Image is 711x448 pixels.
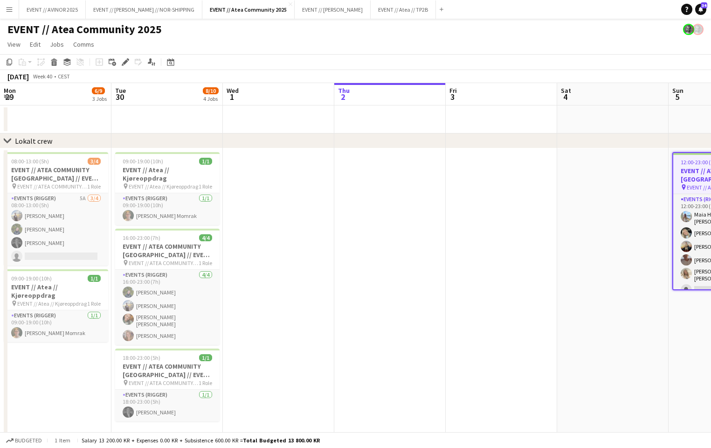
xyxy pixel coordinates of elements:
[73,40,94,49] span: Comms
[2,91,16,102] span: 29
[227,86,239,95] span: Wed
[115,349,220,421] app-job-card: 18:00-23:00 (5h)1/1EVENT // ATEA COMMUNITY [GEOGRAPHIC_DATA] // EVENT CREW EVENT // ATEA COMMUNIT...
[123,158,163,165] span: 09:00-19:00 (10h)
[46,38,68,50] a: Jobs
[448,91,457,102] span: 3
[115,362,220,379] h3: EVENT // ATEA COMMUNITY [GEOGRAPHIC_DATA] // EVENT CREW
[683,24,694,35] app-user-avatar: Tarjei Tuv
[701,2,707,8] span: 34
[115,229,220,345] app-job-card: 16:00-23:00 (7h)4/4EVENT // ATEA COMMUNITY [GEOGRAPHIC_DATA] // EVENT CREW EVENT // ATEA COMMUNIT...
[30,40,41,49] span: Edit
[449,86,457,95] span: Fri
[129,183,198,190] span: EVENT // Atea // Kjøreoppdrag
[295,0,371,19] button: EVENT // [PERSON_NAME]
[695,4,706,15] a: 34
[199,259,212,266] span: 1 Role
[4,152,108,266] app-job-card: 08:00-13:00 (5h)3/4EVENT // ATEA COMMUNITY [GEOGRAPHIC_DATA] // EVENT CREW EVENT // ATEA COMMUNIT...
[4,310,108,342] app-card-role: Events (Rigger)1/109:00-19:00 (10h)[PERSON_NAME] Momrak
[7,22,162,36] h1: EVENT // Atea Community 2025
[11,275,52,282] span: 09:00-19:00 (10h)
[88,158,101,165] span: 3/4
[4,166,108,182] h3: EVENT // ATEA COMMUNITY [GEOGRAPHIC_DATA] // EVENT CREW
[11,158,49,165] span: 08:00-13:00 (5h)
[5,435,43,446] button: Budgeted
[371,0,436,19] button: EVENT // Atea // TP2B
[115,390,220,421] app-card-role: Events (Rigger)1/118:00-23:00 (5h)[PERSON_NAME]
[129,379,199,386] span: EVENT // ATEA COMMUNITY [GEOGRAPHIC_DATA] // EVENT CREW
[559,91,571,102] span: 4
[26,38,44,50] a: Edit
[202,0,295,19] button: EVENT // Atea Community 2025
[199,354,212,361] span: 1/1
[692,24,704,35] app-user-avatar: Tarjei Tuv
[4,283,108,300] h3: EVENT // Atea // Kjøreoppdrag
[15,136,52,146] div: Lokalt crew
[114,91,126,102] span: 30
[19,0,86,19] button: EVENT // AVINOR 2025
[561,86,571,95] span: Sat
[51,437,74,444] span: 1 item
[7,40,21,49] span: View
[115,86,126,95] span: Tue
[199,379,212,386] span: 1 Role
[17,183,87,190] span: EVENT // ATEA COMMUNITY [GEOGRAPHIC_DATA] // EVENT CREW
[671,91,683,102] span: 5
[115,152,220,225] app-job-card: 09:00-19:00 (10h)1/1EVENT // Atea // Kjøreoppdrag EVENT // Atea // Kjøreoppdrag1 RoleEvents (Rigg...
[115,270,220,345] app-card-role: Events (Rigger)4/416:00-23:00 (7h)[PERSON_NAME][PERSON_NAME][PERSON_NAME] [PERSON_NAME][PERSON_NAME]
[199,234,212,241] span: 4/4
[338,86,350,95] span: Thu
[115,193,220,225] app-card-role: Events (Rigger)1/109:00-19:00 (10h)[PERSON_NAME] Momrak
[203,87,219,94] span: 8/10
[4,193,108,266] app-card-role: Events (Rigger)5A3/408:00-13:00 (5h)[PERSON_NAME][PERSON_NAME][PERSON_NAME]
[225,91,239,102] span: 1
[243,437,320,444] span: Total Budgeted 13 800.00 KR
[87,300,101,307] span: 1 Role
[203,95,218,102] div: 4 Jobs
[58,73,70,80] div: CEST
[199,158,212,165] span: 1/1
[129,259,199,266] span: EVENT // ATEA COMMUNITY [GEOGRAPHIC_DATA] // EVENT CREW
[92,87,105,94] span: 6/9
[15,437,42,444] span: Budgeted
[115,242,220,259] h3: EVENT // ATEA COMMUNITY [GEOGRAPHIC_DATA] // EVENT CREW
[88,275,101,282] span: 1/1
[31,73,54,80] span: Week 40
[123,234,160,241] span: 16:00-23:00 (7h)
[86,0,202,19] button: EVENT // [PERSON_NAME] // NOR-SHIPPING
[92,95,107,102] div: 3 Jobs
[123,354,160,361] span: 18:00-23:00 (5h)
[82,437,320,444] div: Salary 13 200.00 KR + Expenses 0.00 KR + Subsistence 600.00 KR =
[4,86,16,95] span: Mon
[69,38,98,50] a: Comms
[87,183,101,190] span: 1 Role
[4,38,24,50] a: View
[7,72,29,81] div: [DATE]
[115,166,220,182] h3: EVENT // Atea // Kjøreoppdrag
[50,40,64,49] span: Jobs
[17,300,87,307] span: EVENT // Atea // Kjøreoppdrag
[199,183,212,190] span: 1 Role
[4,269,108,342] app-job-card: 09:00-19:00 (10h)1/1EVENT // Atea // Kjøreoppdrag EVENT // Atea // Kjøreoppdrag1 RoleEvents (Rigg...
[672,86,683,95] span: Sun
[337,91,350,102] span: 2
